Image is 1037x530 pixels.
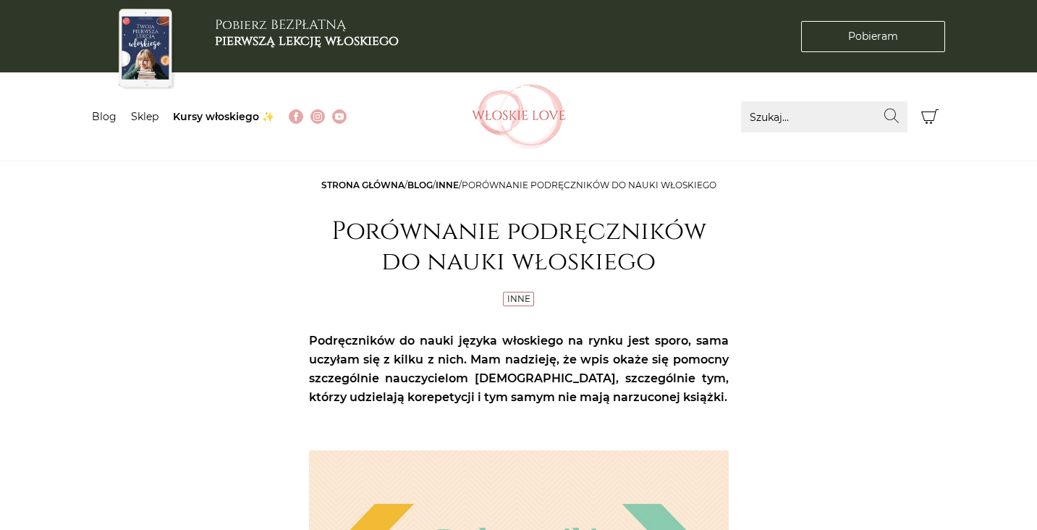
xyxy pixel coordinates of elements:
[407,180,433,190] a: Blog
[215,32,399,50] b: pierwszą lekcję włoskiego
[462,180,716,190] span: Porównanie podręczników do nauki włoskiego
[507,293,530,304] a: Inne
[472,84,566,149] img: Włoskielove
[848,29,898,44] span: Pobieram
[321,180,716,190] span: / / /
[915,101,946,132] button: Koszyk
[309,332,729,407] p: Podręczników do nauki języka włoskiego na rynku jest sporo, sama uczyłam się z kilku z nich. Mam ...
[801,21,945,52] a: Pobieram
[92,110,117,123] a: Blog
[215,17,399,49] h3: Pobierz BEZPŁATNĄ
[173,110,274,123] a: Kursy włoskiego ✨
[741,101,907,132] input: Szukaj...
[321,180,405,190] a: Strona główna
[309,216,729,277] h1: Porównanie podręczników do nauki włoskiego
[436,180,459,190] a: Inne
[131,110,158,123] a: Sklep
